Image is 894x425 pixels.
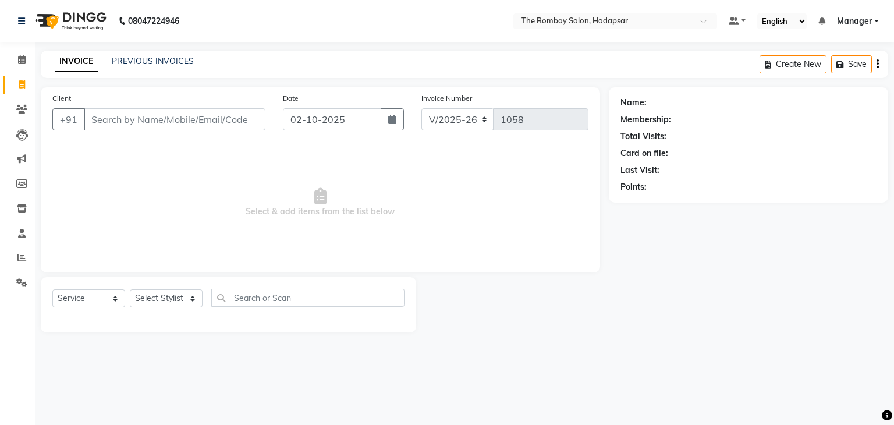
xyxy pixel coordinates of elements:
[52,108,85,130] button: +91
[620,181,647,193] div: Points:
[211,289,405,307] input: Search or Scan
[620,97,647,109] div: Name:
[620,114,671,126] div: Membership:
[52,93,71,104] label: Client
[760,55,826,73] button: Create New
[620,130,666,143] div: Total Visits:
[620,164,659,176] div: Last Visit:
[421,93,472,104] label: Invoice Number
[620,147,668,160] div: Card on file:
[112,56,194,66] a: PREVIOUS INVOICES
[52,144,588,261] span: Select & add items from the list below
[283,93,299,104] label: Date
[30,5,109,37] img: logo
[837,15,872,27] span: Manager
[84,108,265,130] input: Search by Name/Mobile/Email/Code
[55,51,98,72] a: INVOICE
[831,55,872,73] button: Save
[128,5,179,37] b: 08047224946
